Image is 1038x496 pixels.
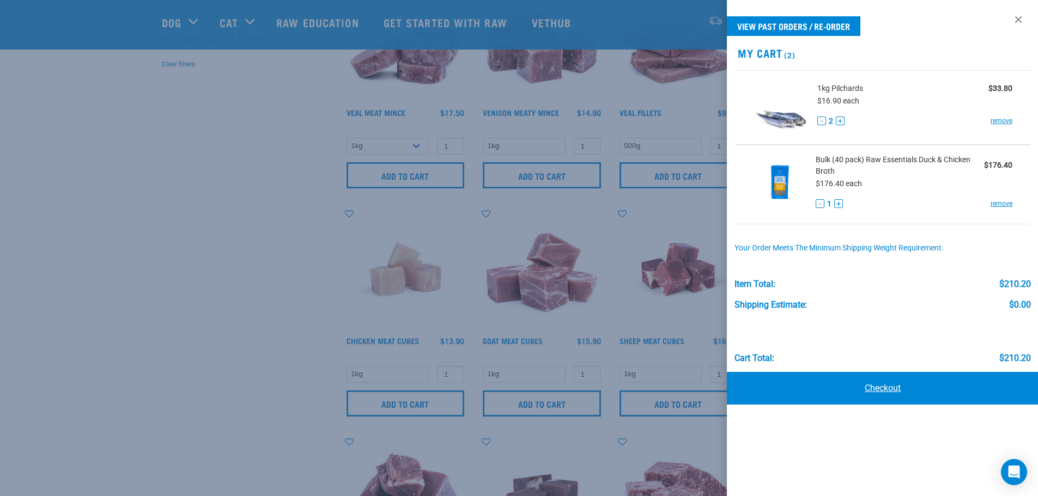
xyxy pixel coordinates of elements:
img: Raw Essentials Duck & Chicken Broth [753,154,807,210]
a: View past orders / re-order [727,16,860,36]
span: 1kg Pilchards [817,83,863,94]
a: remove [990,199,1012,209]
span: Bulk (40 pack) Raw Essentials Duck & Chicken Broth [815,154,984,177]
span: 1 [827,198,831,210]
button: - [817,117,826,125]
div: Cart total: [734,353,774,363]
button: + [834,199,842,208]
strong: $176.40 [984,161,1012,169]
img: Pilchards [753,79,809,136]
a: remove [990,116,1012,126]
button: - [815,199,824,208]
span: $176.40 each [815,179,861,188]
div: $210.20 [999,353,1030,363]
div: Your order meets the minimum shipping weight requirement. [734,244,1030,253]
div: Shipping Estimate: [734,300,806,310]
span: $16.90 each [817,96,859,105]
span: (2) [782,53,794,57]
div: Open Intercom Messenger [1001,459,1027,485]
div: $0.00 [1009,300,1030,310]
div: $210.20 [999,279,1030,289]
span: 2 [829,115,833,127]
button: + [836,117,845,125]
strong: $33.80 [988,84,1012,93]
div: Item Total: [734,279,775,289]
